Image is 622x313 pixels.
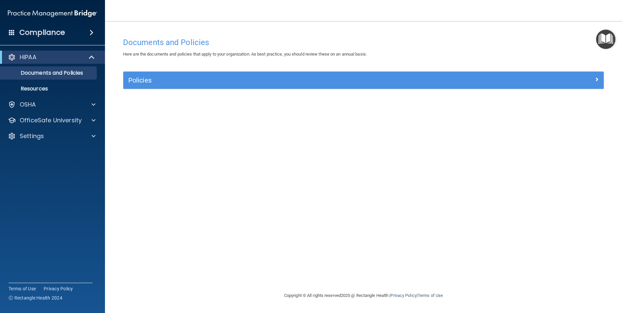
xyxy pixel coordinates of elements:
a: Settings [8,132,95,140]
iframe: Drift Widget Chat Controller [508,266,614,293]
a: OSHA [8,101,95,108]
img: PMB logo [8,7,97,20]
p: OSHA [20,101,36,108]
button: Open Resource Center [596,30,615,49]
p: OfficeSafe University [20,116,82,124]
p: HIPAA [20,53,36,61]
a: Terms of Use [418,293,443,298]
h5: Policies [128,77,479,84]
a: HIPAA [8,53,95,61]
h4: Compliance [19,28,65,37]
a: Policies [128,75,599,85]
p: Settings [20,132,44,140]
a: Privacy Policy [44,285,73,292]
a: Terms of Use [9,285,36,292]
p: Resources [4,85,94,92]
h4: Documents and Policies [123,38,604,47]
span: Here are the documents and policies that apply to your organization. As best practice, you should... [123,52,367,57]
span: Ⓒ Rectangle Health 2024 [9,295,62,301]
a: Privacy Policy [390,293,416,298]
p: Documents and Policies [4,70,94,76]
div: Copyright © All rights reserved 2025 @ Rectangle Health | | [244,285,483,306]
a: OfficeSafe University [8,116,95,124]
